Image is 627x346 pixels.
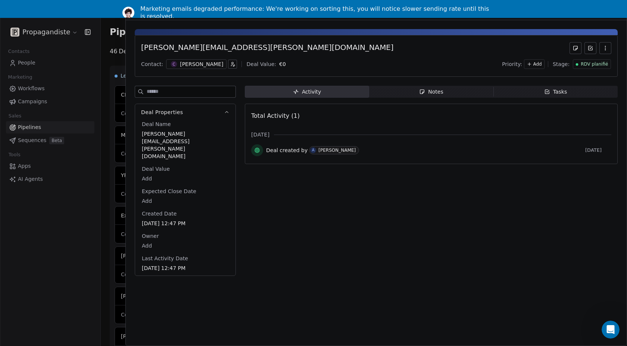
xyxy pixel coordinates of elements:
[581,61,608,67] span: RDV planifié
[266,147,308,154] span: Deal created by
[141,42,394,54] div: [PERSON_NAME][EMAIL_ADDRESS][PERSON_NAME][DOMAIN_NAME]
[140,210,178,217] span: Created Date
[141,60,163,68] div: Contact:
[251,112,300,119] span: Total Activity (1)
[122,7,134,19] img: Profile image for Ram
[135,120,235,276] div: Deal Properties
[171,61,177,67] span: C
[140,5,493,20] div: Marketing emails degraded performance: We're working on sorting this, you will notice slower send...
[140,165,171,173] span: Deal Value
[135,104,235,120] button: Deal Properties
[602,321,620,339] iframe: Intercom live chat
[585,147,611,153] span: [DATE]
[140,120,172,128] span: Deal Name
[279,61,286,67] span: € 0
[553,60,570,68] span: Stage:
[142,197,229,205] span: Add
[142,130,229,160] span: [PERSON_NAME][EMAIL_ADDRESS][PERSON_NAME][DOMAIN_NAME]
[142,220,229,227] span: [DATE] 12:47 PM
[544,88,567,96] div: Tasks
[312,147,315,153] div: A
[502,60,522,68] span: Priority:
[141,108,183,116] span: Deal Properties
[533,61,542,67] span: Add
[142,264,229,272] span: [DATE] 12:47 PM
[140,255,190,262] span: Last Activity Date
[419,88,443,96] div: Notes
[142,242,229,249] span: Add
[180,60,223,68] div: [PERSON_NAME]
[142,175,229,182] span: Add
[251,131,269,138] span: [DATE]
[140,188,198,195] span: Expected Close Date
[140,232,160,240] span: Owner
[246,60,276,68] div: Deal Value:
[318,148,356,153] div: [PERSON_NAME]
